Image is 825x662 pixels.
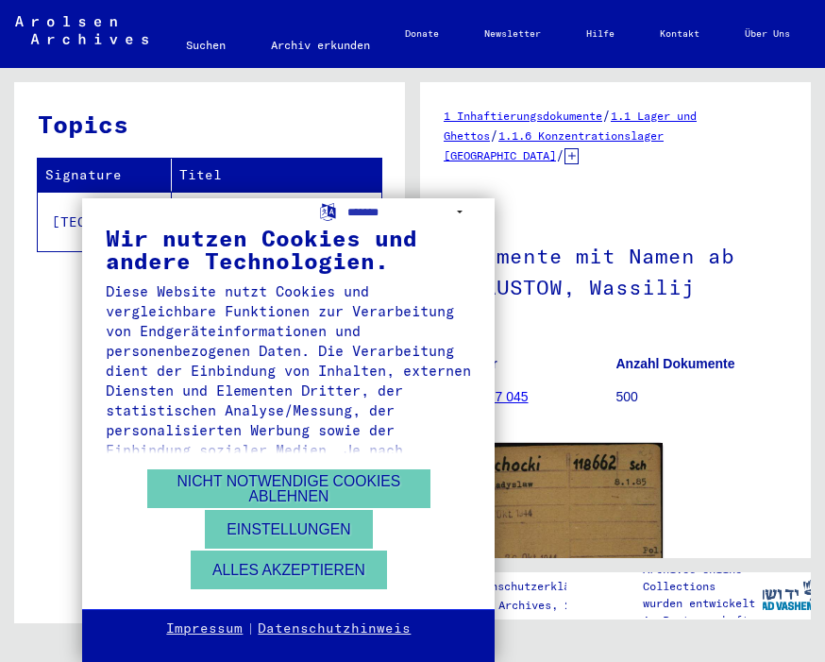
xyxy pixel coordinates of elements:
button: Einstellungen [205,510,372,549]
select: Sprache auswählen [347,198,471,226]
div: Wir nutzen Cookies und andere Technologien. [106,227,471,272]
button: Alles akzeptieren [191,551,387,589]
a: Impressum [166,620,243,638]
button: Nicht notwendige Cookies ablehnen [147,469,430,508]
a: Datenschutzhinweis [258,620,411,638]
label: Sprache auswählen [318,201,338,219]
